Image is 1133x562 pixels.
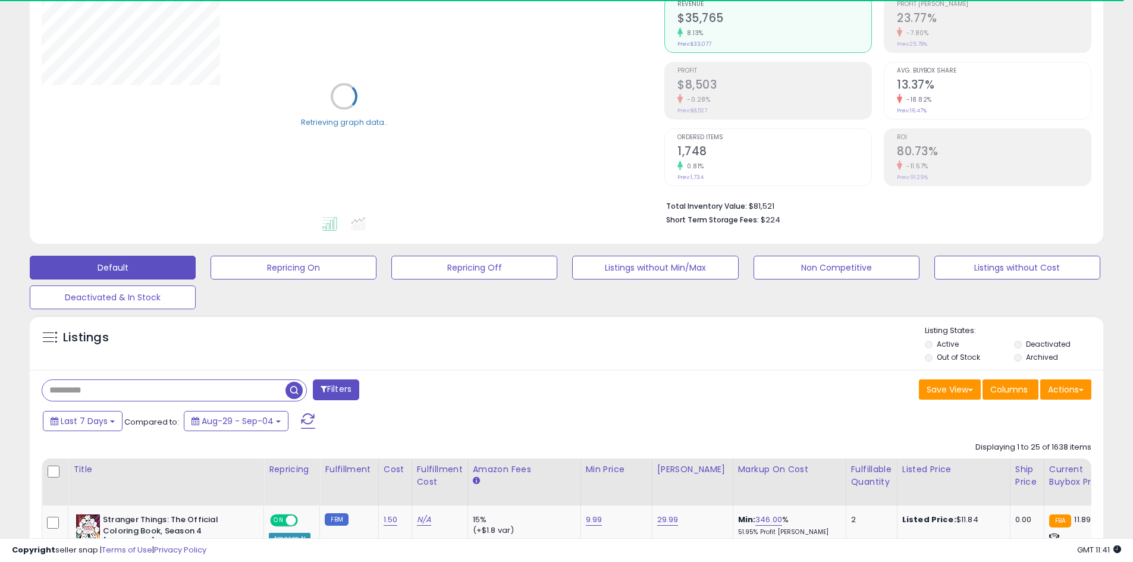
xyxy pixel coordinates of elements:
[325,513,348,526] small: FBM
[897,134,1091,141] span: ROI
[30,285,196,309] button: Deactivated & In Stock
[473,476,480,486] small: Amazon Fees.
[384,463,407,476] div: Cost
[30,256,196,280] button: Default
[63,329,109,346] h5: Listings
[919,379,981,400] button: Save View
[738,514,837,536] div: %
[683,162,704,171] small: 0.81%
[586,463,647,476] div: Min Price
[102,544,152,555] a: Terms of Use
[1049,463,1110,488] div: Current Buybox Price
[902,514,1001,525] div: $11.84
[1015,463,1039,488] div: Ship Price
[677,40,711,48] small: Prev: $33,077
[43,411,123,431] button: Last 7 Days
[851,514,888,525] div: 2
[934,256,1100,280] button: Listings without Cost
[211,256,376,280] button: Repricing On
[983,379,1038,400] button: Columns
[897,174,928,181] small: Prev: 91.29%
[683,95,710,104] small: -0.28%
[902,463,1005,476] div: Listed Price
[902,29,928,37] small: -7.80%
[897,107,927,114] small: Prev: 16.47%
[1015,514,1035,525] div: 0.00
[12,545,206,556] div: seller snap | |
[1026,352,1058,362] label: Archived
[677,68,871,74] span: Profit
[902,162,928,171] small: -11.57%
[301,117,388,127] div: Retrieving graph data..
[666,215,759,225] b: Short Term Storage Fees:
[761,214,780,225] span: $224
[897,40,927,48] small: Prev: 25.78%
[990,384,1028,395] span: Columns
[154,544,206,555] a: Privacy Policy
[925,325,1103,337] p: Listing States:
[851,463,892,488] div: Fulfillable Quantity
[384,514,398,526] a: 1.50
[1026,339,1071,349] label: Deactivated
[202,415,274,427] span: Aug-29 - Sep-04
[754,256,919,280] button: Non Competitive
[902,95,932,104] small: -18.82%
[417,514,431,526] a: N/A
[937,352,980,362] label: Out of Stock
[738,463,841,476] div: Markup on Cost
[313,379,359,400] button: Filters
[677,145,871,161] h2: 1,748
[975,442,1091,453] div: Displaying 1 to 25 of 1638 items
[391,256,557,280] button: Repricing Off
[473,525,572,536] div: (+$1.8 var)
[473,514,572,525] div: 15%
[897,1,1091,8] span: Profit [PERSON_NAME]
[902,514,956,525] b: Listed Price:
[269,463,315,476] div: Repricing
[897,68,1091,74] span: Avg. Buybox Share
[733,459,846,506] th: The percentage added to the cost of goods (COGS) that forms the calculator for Min & Max prices.
[1074,514,1091,525] span: 11.89
[73,463,259,476] div: Title
[124,416,179,428] span: Compared to:
[677,174,704,181] small: Prev: 1,734
[586,514,602,526] a: 9.99
[666,201,747,211] b: Total Inventory Value:
[417,463,463,488] div: Fulfillment Cost
[677,134,871,141] span: Ordered Items
[657,463,728,476] div: [PERSON_NAME]
[296,516,315,526] span: OFF
[61,415,108,427] span: Last 7 Days
[677,11,871,27] h2: $35,765
[76,514,100,538] img: 61Dq69tLc-L._SL40_.jpg
[473,463,576,476] div: Amazon Fees
[677,78,871,94] h2: $8,503
[1040,379,1091,400] button: Actions
[184,411,288,431] button: Aug-29 - Sep-04
[103,514,247,551] b: Stranger Things: The Official Coloring Book, Season 4 [Paperback] Netflix
[897,11,1091,27] h2: 23.77%
[325,463,373,476] div: Fulfillment
[572,256,738,280] button: Listings without Min/Max
[1077,544,1121,555] span: 2025-09-12 11:41 GMT
[897,145,1091,161] h2: 80.73%
[657,514,679,526] a: 29.99
[271,516,286,526] span: ON
[755,514,782,526] a: 346.00
[1049,514,1071,528] small: FBA
[738,514,756,525] b: Min:
[937,339,959,349] label: Active
[12,544,55,555] strong: Copyright
[677,1,871,8] span: Revenue
[666,198,1082,212] li: $81,521
[897,78,1091,94] h2: 13.37%
[683,29,704,37] small: 8.13%
[677,107,707,114] small: Prev: $8,527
